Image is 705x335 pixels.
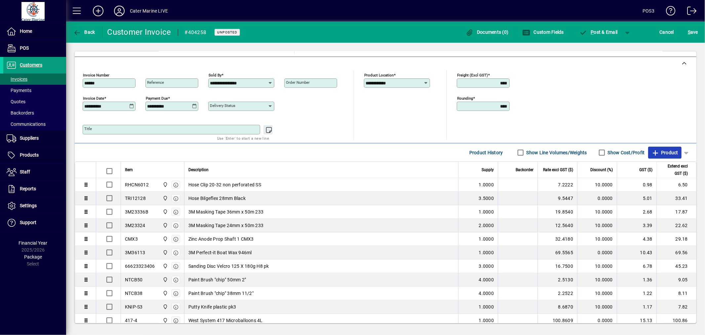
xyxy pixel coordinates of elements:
span: Product [651,147,678,158]
button: Save [686,26,700,38]
mat-label: Invoice number [83,73,109,77]
span: Cater Marine [161,290,169,297]
a: Quotes [3,96,66,107]
td: 10.0000 [577,205,617,219]
span: Package [24,254,42,260]
a: Knowledge Base [661,1,676,23]
button: Custom Fields [521,26,566,38]
label: Show Line Volumes/Weights [525,149,587,156]
span: Hose Bilgeflex 28mm Black [188,195,246,202]
div: CMX3 [125,236,138,242]
div: KNIP-S3 [125,304,143,310]
td: 2.68 [617,205,656,219]
span: GST ($) [639,166,652,173]
a: Reports [3,181,66,197]
span: 2.0000 [479,222,494,229]
button: Add [88,5,109,17]
td: 0.0000 [577,314,617,327]
span: Settings [20,203,37,208]
td: 1.36 [617,273,656,287]
td: 9.05 [656,273,696,287]
div: 19.8540 [542,209,573,215]
td: 29.18 [656,232,696,246]
span: 1.0000 [479,209,494,215]
label: Show Cost/Profit [607,149,645,156]
div: 69.5565 [542,249,573,256]
a: Support [3,215,66,231]
span: 1.0000 [479,236,494,242]
span: Cater Marine [161,276,169,283]
td: 10.0000 [577,178,617,192]
span: Cater Marine [161,181,169,188]
span: Description [188,166,209,173]
td: 100.86 [656,314,696,327]
mat-label: Sold by [209,73,221,77]
a: Communications [3,119,66,130]
span: Documents (0) [466,29,509,35]
mat-label: Order number [286,80,310,85]
div: 2.5130 [542,276,573,283]
td: 45.23 [656,260,696,273]
mat-label: Reference [147,80,164,85]
span: Cancel [660,27,674,37]
span: Financial Year [19,240,48,246]
span: Cater Marine [161,222,169,229]
span: Supply [482,166,494,173]
div: Cater Marine LIVE [130,6,168,16]
div: 16.7500 [542,263,573,269]
td: 10.0000 [577,300,617,314]
td: 4.38 [617,232,656,246]
td: 69.56 [656,246,696,260]
span: Cater Marine [161,263,169,270]
button: Documents (0) [464,26,510,38]
span: Quotes [7,99,25,104]
a: Payments [3,85,66,96]
span: 4.0000 [479,290,494,297]
span: 3.0000 [479,263,494,269]
td: 15.13 [617,314,656,327]
a: Products [3,147,66,164]
div: 100.8609 [542,317,573,324]
mat-label: Payment due [146,96,168,101]
span: 3M Masking Tape 36mm x 50m 233 [188,209,264,215]
span: Cater Marine [161,303,169,311]
div: 12.5640 [542,222,573,229]
mat-label: Delivery status [210,103,235,108]
td: 1.22 [617,287,656,300]
span: ost & Email [579,29,618,35]
span: Customers [20,62,42,68]
button: Back [71,26,97,38]
span: S [688,29,690,35]
td: 10.0000 [577,287,617,300]
div: 2.2522 [542,290,573,297]
div: Customer Invoice [107,27,171,37]
span: P [591,29,594,35]
span: Cater Marine [161,249,169,256]
div: 66623323406 [125,263,155,269]
span: Cater Marine [161,208,169,215]
td: 7.82 [656,300,696,314]
span: Staff [20,169,30,174]
span: Suppliers [20,135,39,141]
mat-label: Invoice date [83,96,104,101]
span: Invoices [7,76,27,82]
td: 10.0000 [577,232,617,246]
span: Backorder [516,166,533,173]
td: 0.98 [617,178,656,192]
a: Suppliers [3,130,66,147]
div: 7.2222 [542,181,573,188]
span: Item [125,166,133,173]
mat-hint: Use 'Enter' to start a new line [217,134,269,142]
span: Custom Fields [522,29,564,35]
div: 417-4 [125,317,137,324]
mat-label: Title [84,126,92,131]
span: Back [73,29,95,35]
span: Support [20,220,36,225]
span: Home [20,28,32,34]
span: Reports [20,186,36,191]
div: 8.6870 [542,304,573,310]
span: Sanding Disc Velcro 125 X 180g H8 pk [188,263,269,269]
span: Unposted [217,30,237,34]
span: 4.0000 [479,276,494,283]
td: 3.39 [617,219,656,232]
